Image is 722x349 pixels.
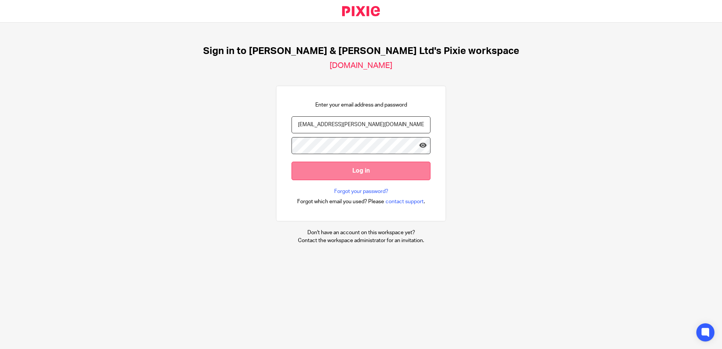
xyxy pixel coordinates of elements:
span: contact support [386,198,424,205]
div: . [297,197,425,206]
input: Log in [292,162,430,180]
p: Enter your email address and password [315,101,407,109]
p: Don't have an account on this workspace yet? [298,229,424,236]
h1: Sign in to [PERSON_NAME] & [PERSON_NAME] Ltd's Pixie workspace [203,45,519,57]
h2: [DOMAIN_NAME] [330,61,392,71]
p: Contact the workspace administrator for an invitation. [298,237,424,244]
a: Forgot your password? [334,188,388,195]
input: name@example.com [292,116,430,133]
span: Forgot which email you used? Please [297,198,384,205]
